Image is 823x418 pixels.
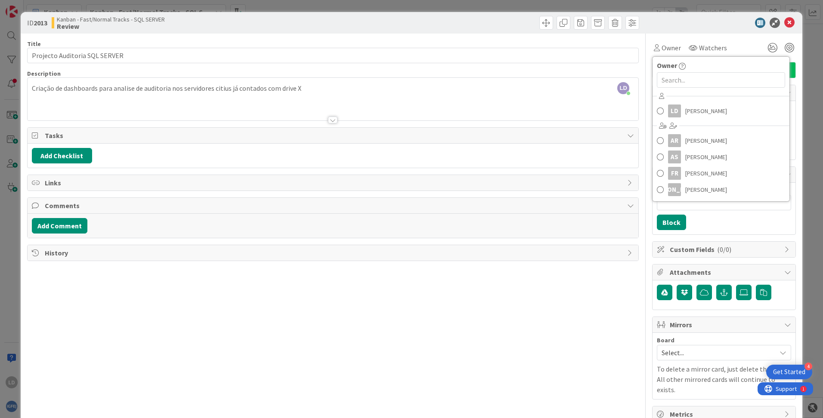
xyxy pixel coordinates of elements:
[32,148,92,163] button: Add Checklist
[45,248,623,258] span: History
[668,134,681,147] div: AR
[670,320,780,330] span: Mirrors
[27,70,61,77] span: Description
[27,40,41,48] label: Title
[699,43,727,53] span: Watchers
[685,104,727,117] span: [PERSON_NAME]
[657,60,677,71] span: Owner
[657,215,686,230] button: Block
[45,178,623,188] span: Links
[670,267,780,277] span: Attachments
[27,18,47,28] span: ID
[27,48,639,63] input: type card name here...
[685,183,727,196] span: [PERSON_NAME]
[668,151,681,163] div: AS
[653,165,789,181] a: FR[PERSON_NAME]
[670,244,780,255] span: Custom Fields
[657,72,785,88] input: Search...
[653,132,789,149] a: AR[PERSON_NAME]
[45,3,47,10] div: 1
[653,149,789,165] a: AS[PERSON_NAME]
[32,83,634,93] p: Criação de dashboards para analise de auditoria nos servidores citius já contados com drive X
[668,183,681,196] div: [PERSON_NAME]
[766,365,812,379] div: Open Get Started checklist, remaining modules: 4
[662,43,681,53] span: Owner
[57,23,165,30] b: Review
[57,16,165,23] span: Kanban - Fast/Normal Tracks - SQL SERVER
[653,181,789,198] a: [PERSON_NAME][PERSON_NAME]
[657,337,674,343] span: Board
[45,130,623,141] span: Tasks
[34,18,47,27] b: 2013
[668,104,681,117] div: LD
[45,200,623,211] span: Comments
[617,82,629,94] span: LD
[668,167,681,180] div: FR
[662,347,772,359] span: Select...
[804,363,812,370] div: 4
[685,134,727,147] span: [PERSON_NAME]
[657,364,791,395] p: To delete a mirror card, just delete the card. All other mirrored cards will continue to exists.
[685,151,727,163] span: [PERSON_NAME]
[685,167,727,180] span: [PERSON_NAME]
[773,368,805,376] div: Get Started
[18,1,39,12] span: Support
[32,218,87,234] button: Add Comment
[717,245,731,254] span: ( 0/0 )
[653,103,789,119] a: LD[PERSON_NAME]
